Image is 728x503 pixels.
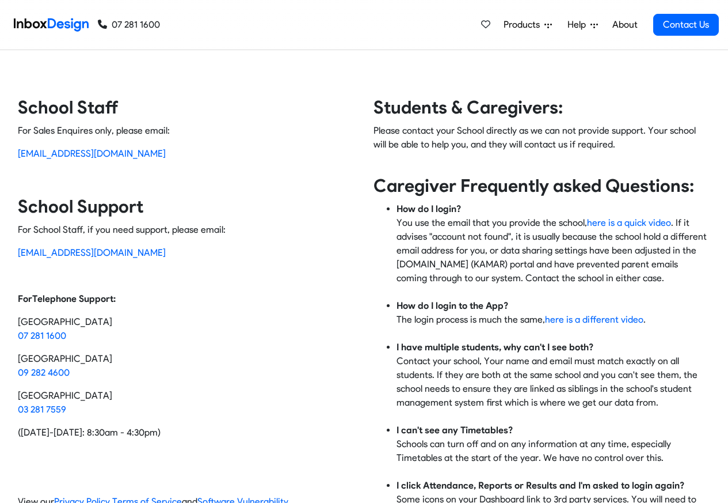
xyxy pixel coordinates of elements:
[18,389,355,417] p: [GEOGRAPHIC_DATA]
[18,293,32,304] strong: For
[397,425,513,436] strong: I can't see any Timetables?
[545,314,643,325] a: here is a different video
[18,404,66,415] a: 03 281 7559
[18,223,355,237] p: For School Staff, if you need support, please email:
[397,480,684,491] strong: I click Attendance, Reports or Results and I'm asked to login again?
[499,13,557,36] a: Products
[397,202,711,299] li: You use the email that you provide the school, . If it advises "account not found", it is usually...
[18,426,355,440] p: ([DATE]-[DATE]: 8:30am - 4:30pm)
[18,196,143,217] strong: School Support
[98,18,160,32] a: 07 281 1600
[653,14,719,36] a: Contact Us
[18,352,355,380] p: [GEOGRAPHIC_DATA]
[18,124,355,138] p: For Sales Enquires only, please email:
[397,341,711,423] li: Contact your school, Your name and email must match exactly on all students. If they are both at ...
[397,203,461,214] strong: How do I login?
[18,330,66,341] a: 07 281 1600
[504,18,544,32] span: Products
[397,299,711,341] li: The login process is much the same, .
[397,300,508,311] strong: How do I login to the App?
[609,13,641,36] a: About
[587,217,671,228] a: here is a quick video
[18,315,355,343] p: [GEOGRAPHIC_DATA]
[373,175,694,196] strong: Caregiver Frequently asked Questions:
[563,13,603,36] a: Help
[18,247,166,258] a: [EMAIL_ADDRESS][DOMAIN_NAME]
[18,367,70,378] a: 09 282 4600
[373,124,711,165] p: Please contact your School directly as we can not provide support. Your school will be able to he...
[373,97,563,118] strong: Students & Caregivers:
[397,342,593,353] strong: I have multiple students, why can't I see both?
[397,423,711,479] li: Schools can turn off and on any information at any time, especially Timetables at the start of th...
[567,18,590,32] span: Help
[18,148,166,159] a: [EMAIL_ADDRESS][DOMAIN_NAME]
[32,293,116,304] strong: Telephone Support:
[18,97,119,118] strong: School Staff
